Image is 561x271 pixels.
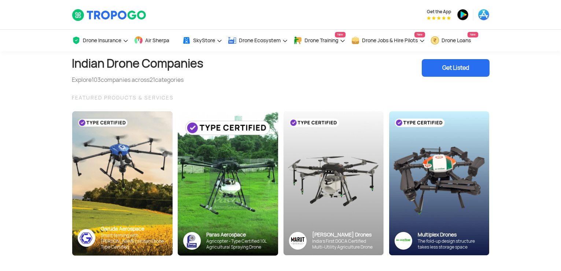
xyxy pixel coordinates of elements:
div: [PERSON_NAME] Drones [312,231,378,238]
span: Drone Jobs & Hire Pilots [362,37,418,43]
h1: Indian Drone Companies [72,51,203,76]
img: bg_multiplex_sky.png [389,111,489,256]
div: Explore companies across categories [72,76,203,84]
div: Agricopter - Type Certified 10L Agricultural Spraying Drone [206,238,273,250]
span: Air Sherpa [145,37,169,43]
span: New [468,32,478,37]
img: ic_multiplex_sky.png [394,232,412,250]
img: ic_garuda_sky.png [78,229,95,247]
div: Paras Aerospace [206,231,273,238]
img: bg_garuda_sky.png [72,111,173,256]
span: 21 [150,76,155,84]
span: New [335,32,346,37]
a: SkyStore [182,30,222,51]
span: SkyStore [193,37,215,43]
div: FEATURED PRODUCTS & SERVICES [72,93,490,102]
div: The fold-up design structure takes less storage space [418,238,484,250]
span: Drone Training [305,37,338,43]
a: Drone TrainingNew [294,30,346,51]
span: New [414,32,425,37]
img: TropoGo Logo [72,9,147,21]
div: Garuda Aerospace [101,225,167,232]
div: Smart farming with [PERSON_NAME]’s Kisan Drone - Type Certified [101,232,167,250]
a: Drone Jobs & Hire PilotsNew [351,30,425,51]
a: Drone Ecosystem [228,30,288,51]
span: 103 [92,76,101,84]
img: ic_appstore.png [478,9,490,21]
a: Air Sherpa [134,30,177,51]
img: paras-logo-banner.png [183,232,201,250]
div: India’s First DGCA Certified Multi-Utility Agriculture Drone [312,238,378,250]
img: ic_playstore.png [457,9,469,21]
img: bg_marut_sky.png [283,111,384,255]
span: Drone Ecosystem [239,37,281,43]
a: Drone Insurance [72,30,129,51]
div: Multiplex Drones [418,231,484,238]
a: Drone LoansNew [431,30,478,51]
img: Group%2036313.png [289,232,307,250]
div: Get Listed [422,59,490,77]
span: Get the App [427,9,451,15]
span: Drone Insurance [83,37,121,43]
img: paras-card.png [178,111,278,256]
span: Drone Loans [442,37,471,43]
img: App Raking [427,16,451,20]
